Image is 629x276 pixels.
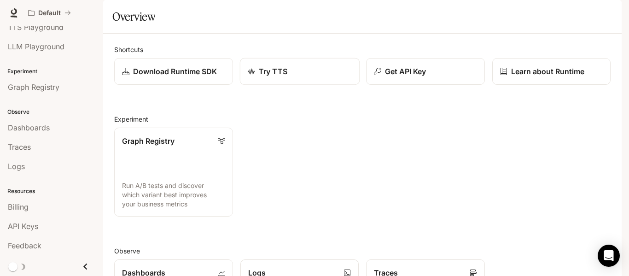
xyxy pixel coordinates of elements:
p: Try TTS [259,66,287,77]
a: Learn about Runtime [492,58,611,85]
h2: Shortcuts [114,45,611,54]
h1: Overview [112,7,155,26]
h2: Experiment [114,114,611,124]
h2: Observe [114,246,611,256]
p: Graph Registry [122,135,175,147]
p: Learn about Runtime [511,66,584,77]
a: Try TTS [239,58,359,85]
p: Default [38,9,61,17]
button: All workspaces [24,4,75,22]
p: Download Runtime SDK [133,66,217,77]
a: Graph RegistryRun A/B tests and discover which variant best improves your business metrics [114,128,233,217]
a: Download Runtime SDK [114,58,233,85]
p: Run A/B tests and discover which variant best improves your business metrics [122,181,225,209]
p: Get API Key [385,66,426,77]
div: Open Intercom Messenger [598,245,620,267]
button: Get API Key [366,58,485,85]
